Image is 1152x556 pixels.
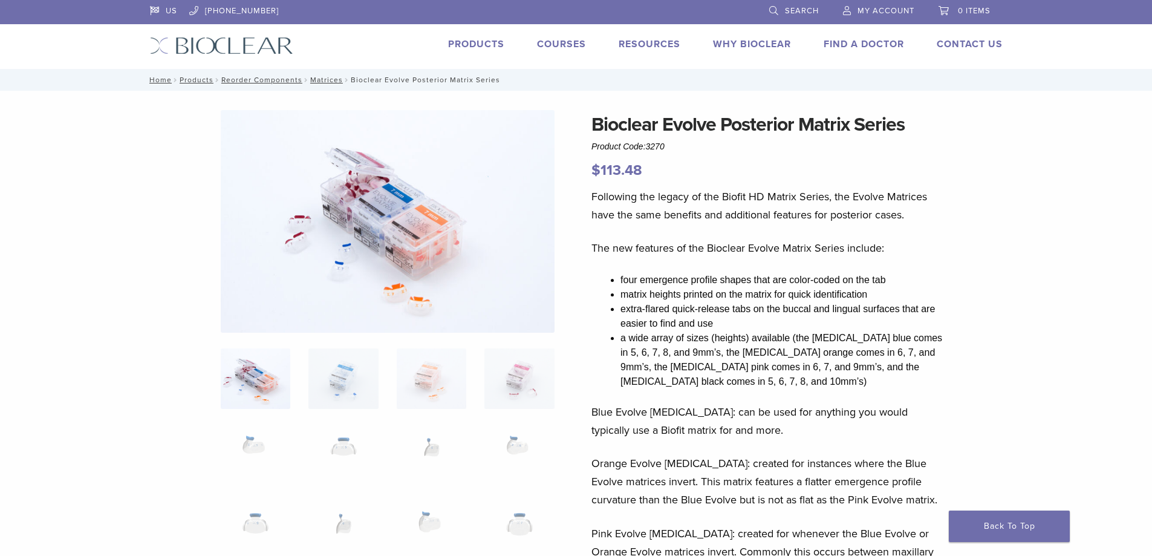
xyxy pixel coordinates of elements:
nav: Bioclear Evolve Posterior Matrix Series [141,69,1012,91]
span: / [213,77,221,83]
img: Bioclear Evolve Posterior Matrix Series - Image 8 [484,425,554,485]
img: Evolve-refills-2-324x324.jpg [221,348,290,409]
a: Why Bioclear [713,38,791,50]
span: / [172,77,180,83]
img: Bioclear [150,37,293,54]
a: Find A Doctor [824,38,904,50]
p: Orange Evolve [MEDICAL_DATA]: created for instances where the Blue Evolve matrices invert. This m... [591,454,947,509]
img: Bioclear Evolve Posterior Matrix Series - Image 4 [484,348,554,409]
a: Reorder Components [221,76,302,84]
img: Bioclear Evolve Posterior Matrix Series - Image 2 [308,348,378,409]
img: Bioclear Evolve Posterior Matrix Series - Image 3 [397,348,466,409]
a: Resources [619,38,680,50]
img: Bioclear Evolve Posterior Matrix Series - Image 7 [397,425,466,485]
span: / [302,77,310,83]
a: Products [180,76,213,84]
bdi: 113.48 [591,162,642,179]
li: matrix heights printed on the matrix for quick identification [620,287,947,302]
span: My Account [857,6,914,16]
p: The new features of the Bioclear Evolve Matrix Series include: [591,239,947,257]
a: Contact Us [937,38,1003,50]
span: / [343,77,351,83]
span: $ [591,162,600,179]
a: Home [146,76,172,84]
img: Bioclear Evolve Posterior Matrix Series - Image 5 [221,425,290,485]
h1: Bioclear Evolve Posterior Matrix Series [591,110,947,139]
p: Blue Evolve [MEDICAL_DATA]: can be used for anything you would typically use a Biofit matrix for ... [591,403,947,439]
li: four emergence profile shapes that are color-coded on the tab [620,273,947,287]
span: 3270 [646,142,665,151]
li: extra-flared quick-release tabs on the buccal and lingual surfaces that are easier to find and use [620,302,947,331]
img: Bioclear Evolve Posterior Matrix Series - Image 6 [308,425,378,485]
a: Matrices [310,76,343,84]
span: Search [785,6,819,16]
span: 0 items [958,6,991,16]
img: Evolve-refills-2 [221,110,555,333]
li: a wide array of sizes (heights) available (the [MEDICAL_DATA] blue comes in 5, 6, 7, 8, and 9mm’s... [620,331,947,389]
p: Following the legacy of the Biofit HD Matrix Series, the Evolve Matrices have the same benefits a... [591,188,947,224]
a: Products [448,38,504,50]
a: Courses [537,38,586,50]
span: Product Code: [591,142,665,151]
a: Back To Top [949,511,1070,542]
